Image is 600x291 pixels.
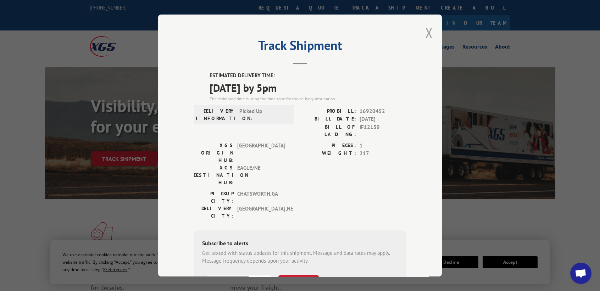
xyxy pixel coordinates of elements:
label: PICKUP CITY: [194,190,234,205]
label: XGS ORIGIN HUB: [194,142,234,164]
span: CHATSWORTH , GA [237,190,285,205]
h2: Track Shipment [194,40,406,54]
label: BILL OF LADING: [300,123,356,138]
div: Get texted with status updates for this shipment. Message and data rates may apply. Message frequ... [202,249,398,265]
label: ESTIMATED DELIVERY TIME: [210,72,406,80]
button: SUBSCRIBE [278,275,319,290]
span: 217 [360,150,406,158]
span: 1 [360,142,406,150]
label: DELIVERY INFORMATION: [196,107,236,122]
span: [GEOGRAPHIC_DATA] [237,142,285,164]
label: WEIGHT: [300,150,356,158]
label: XGS DESTINATION HUB: [194,164,234,186]
label: BILL DATE: [300,115,356,123]
div: Subscribe to alerts [202,239,398,249]
div: The estimated time is using the time zone for the delivery destination. [210,96,406,102]
label: PIECES: [300,142,356,150]
label: PROBILL: [300,107,356,116]
span: [DATE] [360,115,406,123]
label: DELIVERY CITY: [194,205,234,220]
span: Picked Up [239,107,287,122]
input: Phone Number [205,275,272,290]
span: IF12159 [360,123,406,138]
span: [DATE] by 5pm [210,80,406,96]
span: 16920452 [360,107,406,116]
a: Open chat [570,263,591,284]
span: EAGLE/NE [237,164,285,186]
span: [GEOGRAPHIC_DATA] , NE [237,205,285,220]
button: Close modal [425,23,433,42]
